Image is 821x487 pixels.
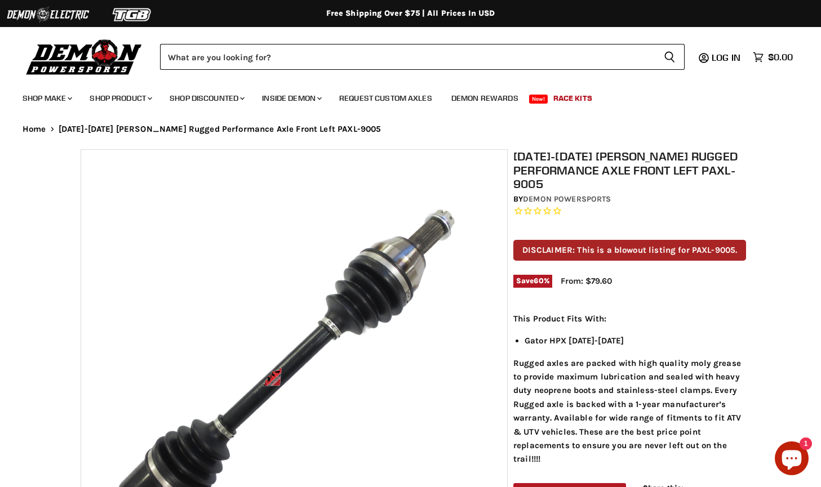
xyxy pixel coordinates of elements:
span: Log in [712,52,740,63]
a: Demon Rewards [443,87,527,110]
a: Shop Product [81,87,159,110]
a: Inside Demon [254,87,329,110]
span: [DATE]-[DATE] [PERSON_NAME] Rugged Performance Axle Front Left PAXL-9005 [59,124,381,134]
a: $0.00 [747,49,798,65]
li: Gator HPX [DATE]-[DATE] [525,334,746,347]
h1: [DATE]-[DATE] [PERSON_NAME] Rugged Performance Axle Front Left PAXL-9005 [513,149,746,191]
span: Save % [513,275,552,287]
img: Demon Electric Logo 2 [6,4,90,25]
button: Search [655,44,685,70]
span: New! [529,95,548,104]
span: $0.00 [768,52,793,62]
ul: Main menu [14,82,790,110]
p: DISCLAIMER: This is a blowout listing for PAXL-9005. [513,240,746,261]
inbox-online-store-chat: Shopify online store chat [771,441,812,478]
span: Rated 0.0 out of 5 stars 0 reviews [513,205,746,217]
img: Demon Powersports [23,37,146,77]
img: TGB Logo 2 [90,4,175,25]
a: Shop Make [14,87,79,110]
input: Search [160,44,655,70]
a: Home [23,124,46,134]
p: This Product Fits With: [513,312,746,325]
div: Rugged axles are packed with high quality moly grease to provide maximum lubrication and sealed w... [513,312,746,466]
a: Demon Powersports [523,194,611,204]
a: Race Kits [545,87,601,110]
div: by [513,193,746,205]
a: Log in [707,52,747,62]
a: Request Custom Axles [331,87,441,110]
span: 60 [534,276,543,285]
form: Product [160,44,685,70]
a: Shop Discounted [161,87,251,110]
span: From: $79.60 [561,276,612,286]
